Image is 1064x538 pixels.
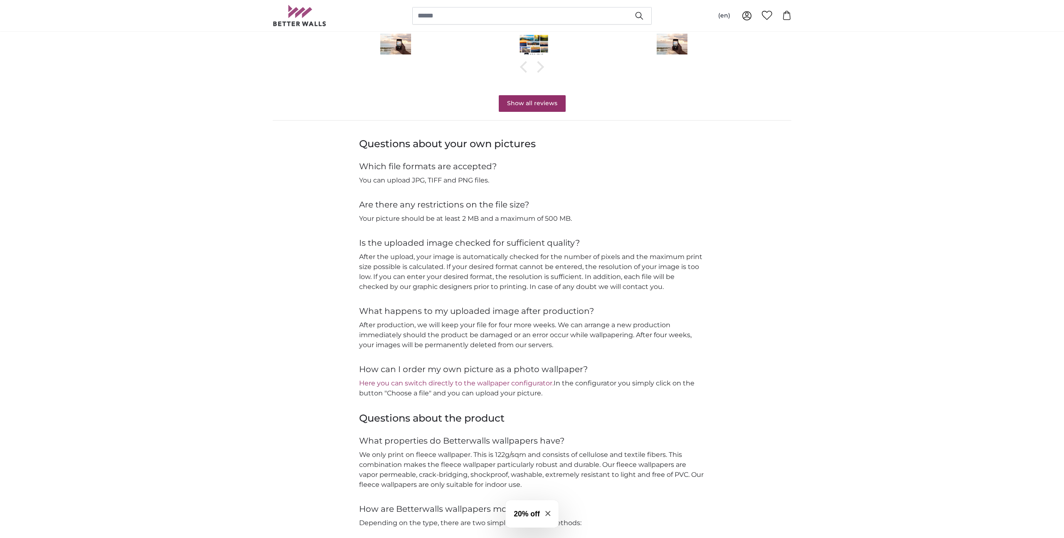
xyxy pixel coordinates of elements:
[359,214,705,224] p: Your picture should be at least 2 MB and a maximum of 500 MB.
[359,450,705,490] p: We only print on fleece wallpaper. This is 122g/sqm and consists of cellulose and textile fibers....
[273,5,327,26] img: Betterwalls
[359,378,705,398] p: In the configurator you simply click on the button "Choose a file" and you can upload your picture.
[359,412,705,425] h3: Questions about the product
[359,305,705,317] h4: What happens to my uploaded image after production?
[518,34,549,57] img: Stockfoto
[499,95,566,112] a: Show all reviews
[359,379,554,387] a: Here you can switch directly to the wallpaper configurator.
[657,34,688,57] img: Eigenes Foto als Tapete
[712,8,737,23] button: (en)
[359,237,705,249] h4: Is the uploaded image checked for sufficient quality?
[359,503,705,515] h4: How are Betterwalls wallpapers mounted?
[359,435,705,447] h4: What properties do Betterwalls wallpapers have?
[359,252,705,292] p: After the upload, your image is automatically checked for the number of pixels and the maximum pr...
[359,137,705,151] h3: Questions about your own pictures
[359,363,705,375] h4: How can I order my own picture as a photo wallpaper?
[359,199,705,210] h4: Are there any restrictions on the file size?
[359,160,705,172] h4: Which file formats are accepted?
[380,34,411,57] img: Eigenes Foto als Tapete
[359,175,705,185] p: You can upload JPG, TIFF and PNG files.
[359,320,705,350] p: After production, we will keep your file for four more weeks. We can arrange a new production imm...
